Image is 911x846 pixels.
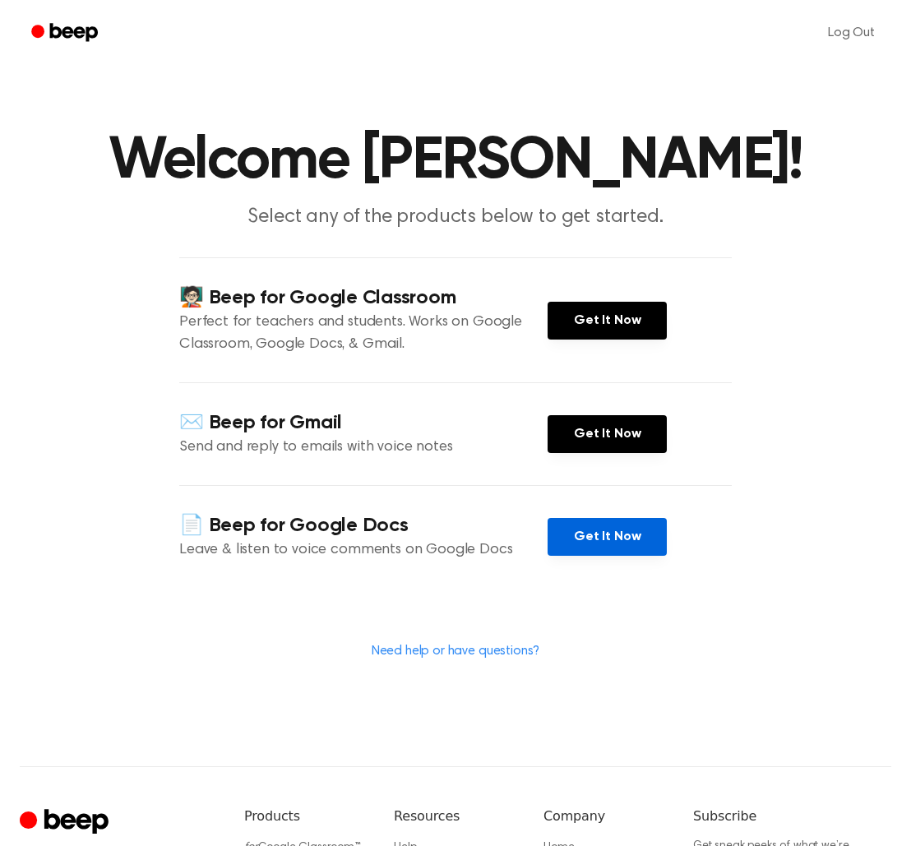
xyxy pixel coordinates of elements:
a: Get It Now [548,518,667,556]
p: Select any of the products below to get started. [140,204,771,231]
h4: 🧑🏻‍🏫 Beep for Google Classroom [179,284,548,312]
p: Send and reply to emails with voice notes [179,437,548,459]
h4: 📄 Beep for Google Docs [179,512,548,539]
a: Get It Now [548,302,667,340]
h6: Resources [394,807,517,826]
h4: ✉️ Beep for Gmail [179,409,548,437]
p: Perfect for teachers and students. Works on Google Classroom, Google Docs, & Gmail. [179,312,548,356]
h6: Company [543,807,667,826]
h6: Subscribe [693,807,891,826]
h6: Products [244,807,368,826]
p: Leave & listen to voice comments on Google Docs [179,539,548,562]
a: Log Out [812,13,891,53]
h1: Welcome [PERSON_NAME]! [35,132,876,191]
a: Need help or have questions? [372,645,540,658]
a: Beep [20,17,113,49]
a: Get It Now [548,415,667,453]
a: Cruip [20,807,113,839]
